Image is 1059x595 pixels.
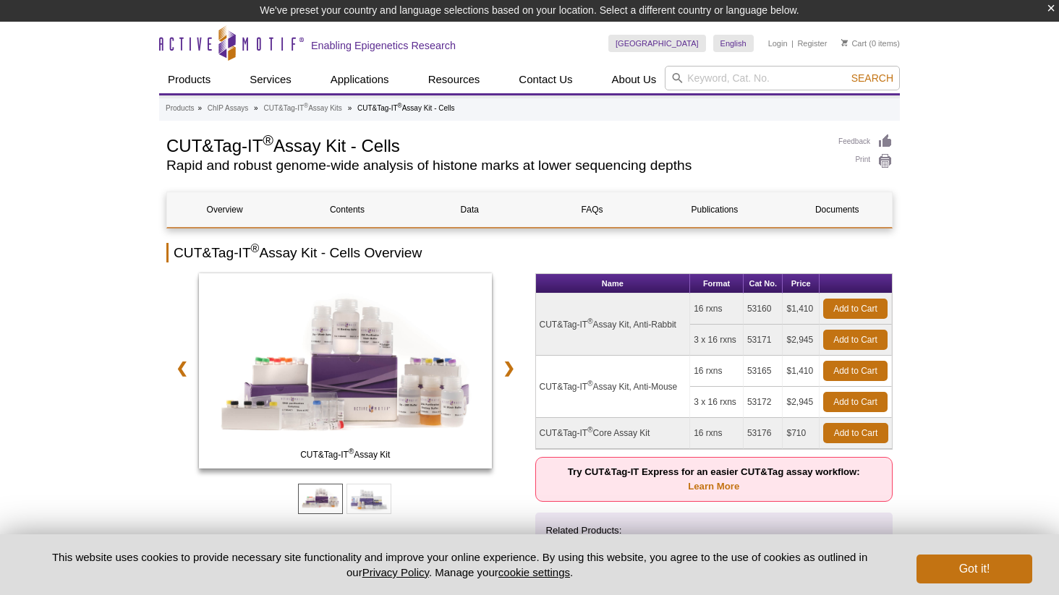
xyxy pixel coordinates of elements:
[690,294,744,325] td: 16 rxns
[546,523,882,538] p: Related Products:
[536,418,691,449] td: CUT&Tag-IT Core Assay Kit
[166,134,824,155] h1: CUT&Tag-IT Assay Kit - Cells
[536,294,691,356] td: CUT&Tag-IT Assay Kit, Anti-Rabbit
[357,104,455,112] li: CUT&Tag-IT Assay Kit - Cells
[241,66,300,93] a: Services
[251,242,260,254] sup: ®
[254,104,258,112] li: »
[199,273,492,473] a: CUT&Tag-IT Assay Kit
[348,104,352,112] li: »
[783,356,820,387] td: $1,410
[783,294,820,325] td: $1,410
[587,426,592,434] sup: ®
[823,361,888,381] a: Add to Cart
[166,102,194,115] a: Products
[412,192,527,227] a: Data
[304,102,308,109] sup: ®
[202,448,488,462] span: CUT&Tag-IT Assay Kit
[208,102,249,115] a: ChIP Assays
[823,299,888,319] a: Add to Cart
[744,418,783,449] td: 53176
[916,555,1032,583] button: Got it!
[744,294,783,325] td: 53160
[568,466,860,492] strong: Try CUT&Tag-IT Express for an easier CUT&Tag assay workflow:
[587,380,592,388] sup: ®
[783,418,820,449] td: $710
[838,134,893,150] a: Feedback
[535,192,650,227] a: FAQs
[536,274,691,294] th: Name
[838,153,893,169] a: Print
[166,159,824,172] h2: Rapid and robust genome-wide analysis of histone marks at lower sequencing depths
[690,418,744,449] td: 16 rxns
[587,317,592,325] sup: ®
[362,566,429,578] a: Privacy Policy
[690,325,744,356] td: 3 x 16 rxns
[841,39,848,46] img: Your Cart
[768,38,788,48] a: Login
[690,356,744,387] td: 16 rxns
[783,387,820,418] td: $2,945
[847,72,898,85] button: Search
[349,448,354,455] sup: ®
[322,66,398,93] a: Applications
[166,351,197,385] a: ❮
[823,392,888,412] a: Add to Cart
[783,274,820,294] th: Price
[690,274,744,294] th: Format
[398,102,402,109] sup: ®
[657,192,772,227] a: Publications
[841,38,867,48] a: Cart
[27,549,893,580] p: This website uses cookies to provide necessary site functionality and improve your online experie...
[744,356,783,387] td: 53165
[311,39,456,52] h2: Enabling Epigenetics Research
[690,387,744,418] td: 3 x 16 rxns
[510,66,581,93] a: Contact Us
[536,356,691,418] td: CUT&Tag-IT Assay Kit, Anti-Mouse
[199,273,492,468] img: CUT&Tag-IT Assay Kit
[823,423,888,443] a: Add to Cart
[688,481,739,492] a: Learn More
[498,566,570,578] button: cookie settings
[167,192,282,227] a: Overview
[665,66,900,90] input: Keyword, Cat. No.
[744,387,783,418] td: 53172
[159,66,219,93] a: Products
[791,35,794,52] li: |
[823,330,888,350] a: Add to Cart
[783,325,820,356] td: $2,945
[841,35,900,52] li: (0 items)
[263,132,273,148] sup: ®
[608,35,706,52] a: [GEOGRAPHIC_DATA]
[197,104,202,112] li: »
[713,35,754,52] a: English
[797,38,827,48] a: Register
[166,243,893,262] h2: CUT&Tag-IT Assay Kit - Cells Overview
[851,72,893,84] span: Search
[744,325,783,356] td: 53171
[780,192,895,227] a: Documents
[493,351,524,385] a: ❯
[289,192,404,227] a: Contents
[420,66,489,93] a: Resources
[263,102,341,115] a: CUT&Tag-IT®Assay Kits
[603,66,665,93] a: About Us
[744,274,783,294] th: Cat No.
